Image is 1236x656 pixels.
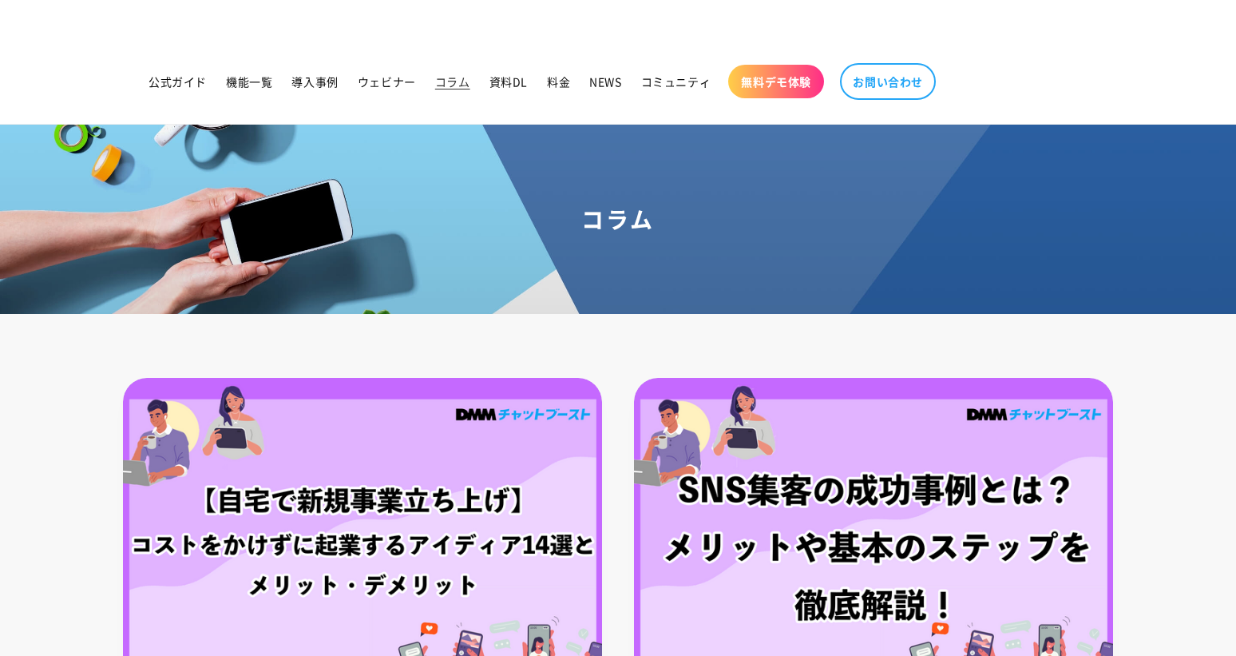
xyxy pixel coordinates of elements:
a: 料金 [537,65,580,98]
span: 導入事例 [291,74,338,89]
span: 機能一覧 [226,74,272,89]
a: コラム [426,65,480,98]
span: 資料DL [489,74,528,89]
a: NEWS [580,65,631,98]
span: コミュニティ [641,74,711,89]
span: 料金 [547,74,570,89]
a: お問い合わせ [840,63,936,100]
a: 機能一覧 [216,65,282,98]
h1: コラム [19,205,1217,233]
a: 無料デモ体験 [728,65,824,98]
span: コラム [435,74,470,89]
a: コミュニティ [632,65,721,98]
span: 公式ガイド [149,74,207,89]
span: 無料デモ体験 [741,74,811,89]
a: 資料DL [480,65,537,98]
span: お問い合わせ [853,74,923,89]
a: ウェビナー [348,65,426,98]
span: ウェビナー [358,74,416,89]
a: 公式ガイド [139,65,216,98]
a: 導入事例 [282,65,347,98]
span: NEWS [589,74,621,89]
